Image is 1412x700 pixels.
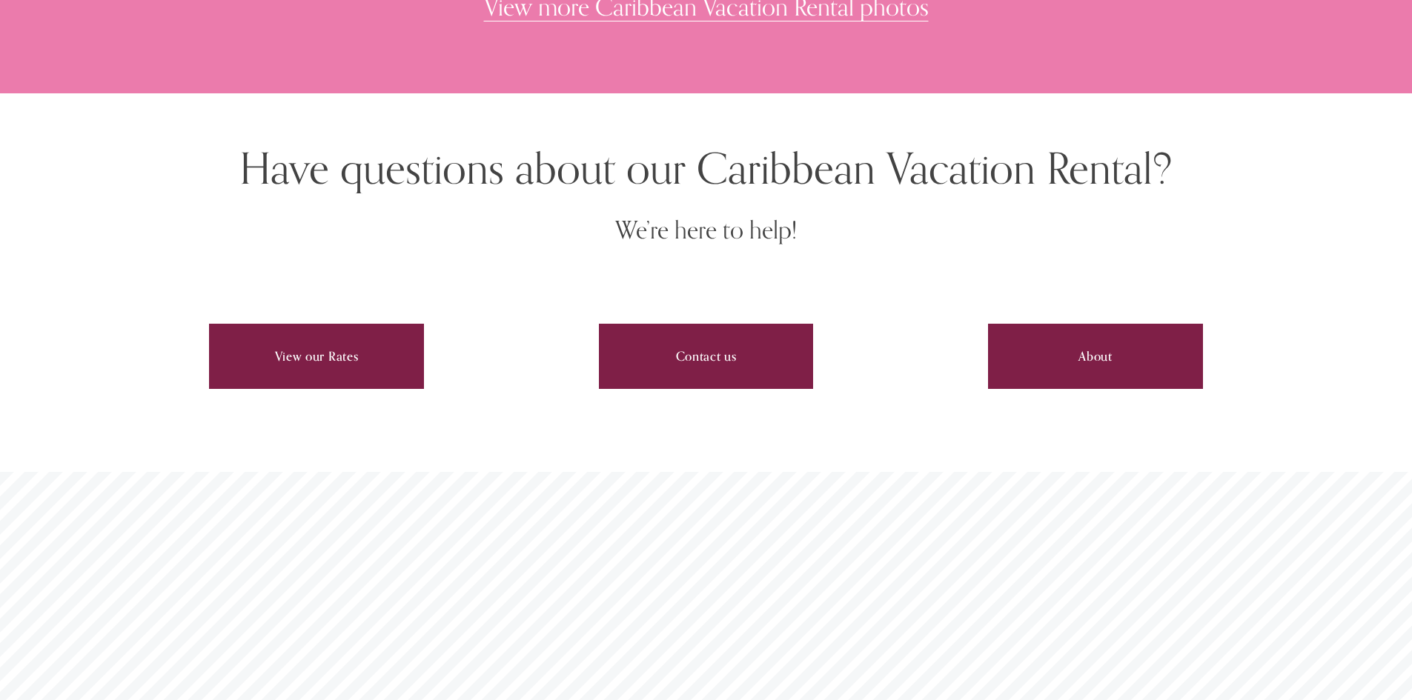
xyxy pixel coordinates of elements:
[209,324,423,389] a: View our Rates
[599,324,813,389] a: Contact us
[988,324,1202,389] a: About
[543,213,869,247] h3: We’re here to help!
[98,140,1314,196] h2: Have questions about our Caribbean Vacation Rental?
